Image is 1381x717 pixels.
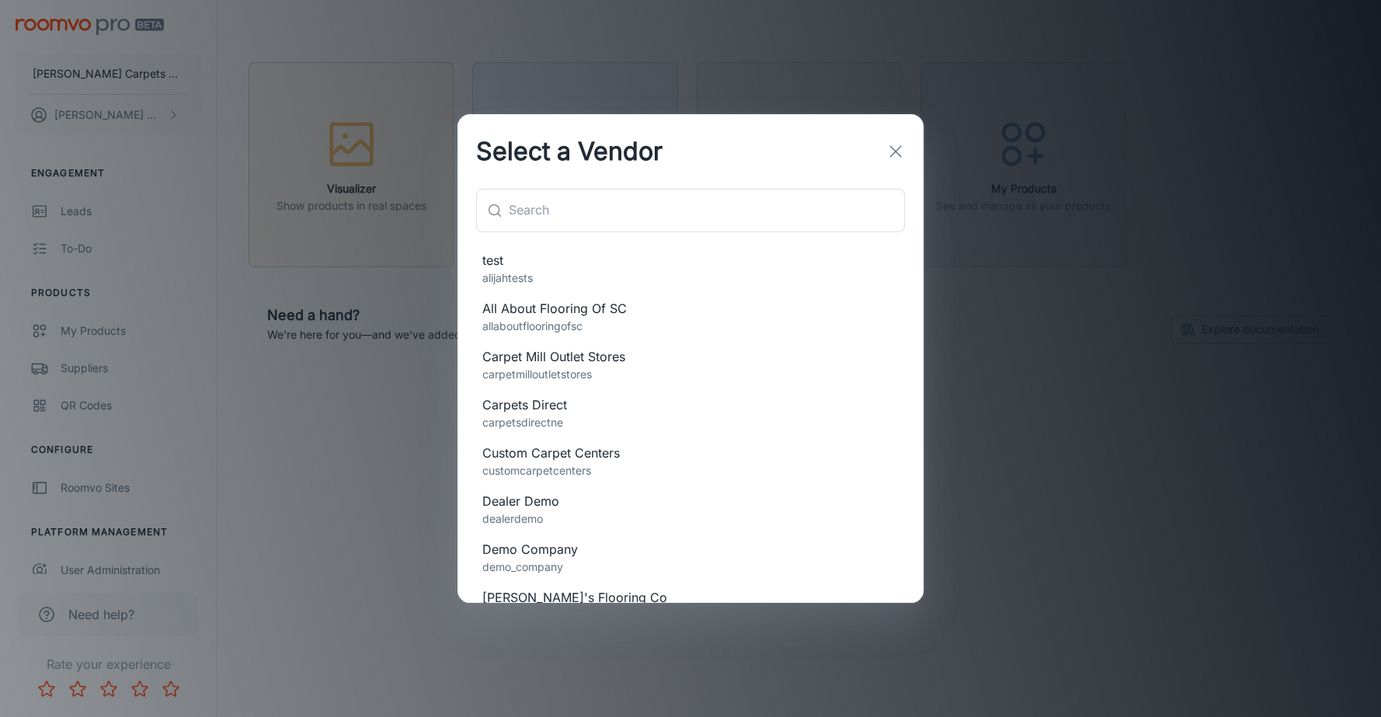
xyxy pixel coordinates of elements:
span: All About Flooring Of SC [482,299,899,318]
div: All About Flooring Of SCallaboutflooringofsc [457,293,924,341]
span: Carpets Direct [482,395,899,414]
span: Demo Company [482,540,899,559]
span: Carpet Mill Outlet Stores [482,347,899,366]
div: [PERSON_NAME]'s Flooring Codougsflooringco [457,582,924,630]
span: Dealer Demo [482,492,899,510]
span: [PERSON_NAME]'s Flooring Co [482,588,899,607]
div: Carpets Directcarpetsdirectne [457,389,924,437]
span: test [482,251,899,270]
span: Custom Carpet Centers [482,444,899,462]
input: Search [509,189,905,232]
p: demo_company [482,559,899,576]
p: allaboutflooringofsc [482,318,899,335]
div: Demo Companydemo_company [457,534,924,582]
p: dealerdemo [482,510,899,527]
p: customcarpetcenters [482,462,899,479]
div: Dealer Demodealerdemo [457,486,924,534]
div: testalijahtests [457,245,924,293]
p: carpetmilloutletstores [482,366,899,383]
h2: Select a Vendor [457,114,681,189]
div: Carpet Mill Outlet Storescarpetmilloutletstores [457,341,924,389]
div: Custom Carpet Centerscustomcarpetcenters [457,437,924,486]
p: carpetsdirectne [482,414,899,431]
p: alijahtests [482,270,899,287]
